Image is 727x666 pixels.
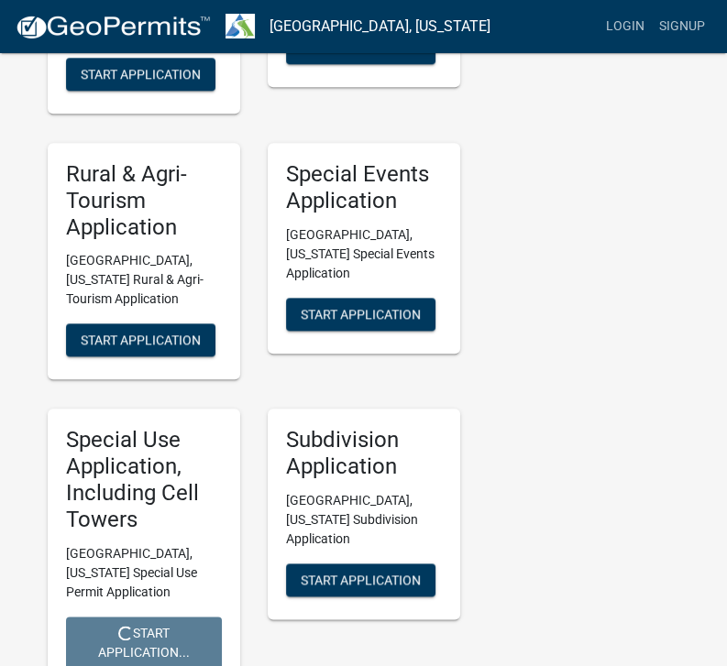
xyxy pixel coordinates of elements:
a: Login [599,9,652,44]
button: Start Application [66,58,215,91]
a: Signup [652,9,712,44]
h5: Special Use Application, Including Cell Towers [66,427,222,532]
p: [GEOGRAPHIC_DATA], [US_STATE] Rural & Agri-Tourism Application [66,251,222,309]
span: Start Application [301,572,421,586]
span: Start Application [81,333,201,347]
p: [GEOGRAPHIC_DATA], [US_STATE] Subdivision Application [286,491,442,549]
span: Start Application... [98,625,190,659]
a: [GEOGRAPHIC_DATA], [US_STATE] [270,11,490,42]
img: Troup County, Georgia [226,14,255,38]
h5: Special Events Application [286,161,442,214]
span: Start Application [301,306,421,321]
p: [GEOGRAPHIC_DATA], [US_STATE] Special Use Permit Application [66,544,222,602]
h5: Rural & Agri-Tourism Application [66,161,222,240]
span: Start Application [301,40,421,55]
h5: Subdivision Application [286,427,442,480]
span: Start Application [81,66,201,81]
p: [GEOGRAPHIC_DATA], [US_STATE] Special Events Application [286,225,442,283]
button: Start Application [286,563,435,596]
button: Start Application [66,323,215,356]
button: Start Application [286,298,435,331]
